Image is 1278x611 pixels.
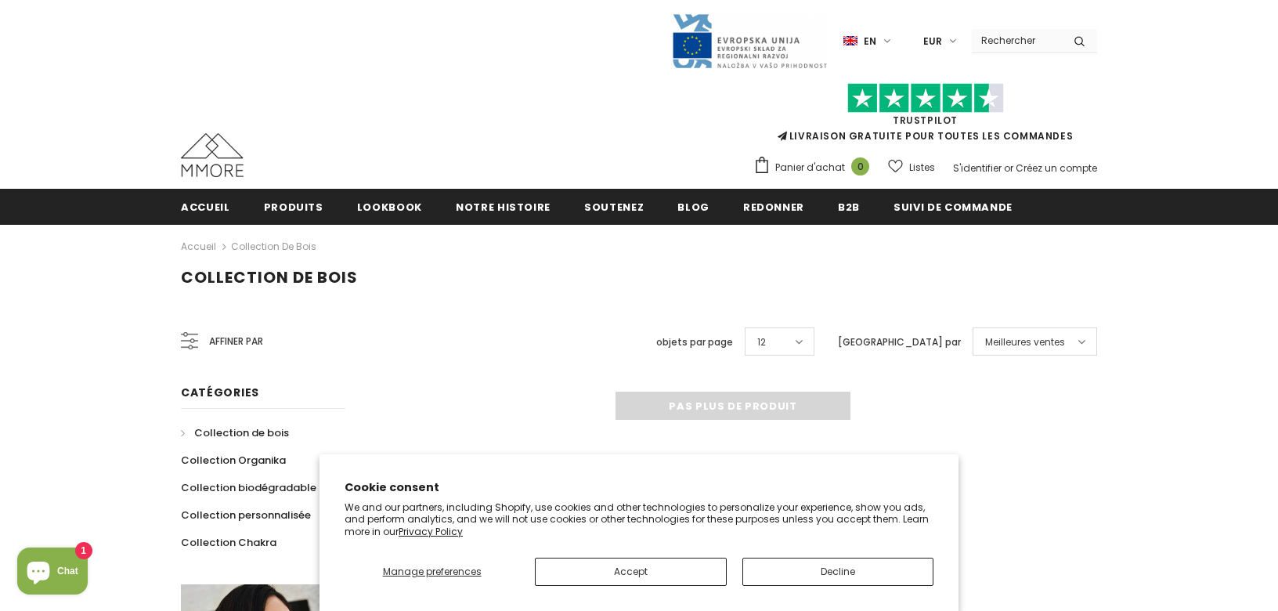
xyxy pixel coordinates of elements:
[851,157,869,175] span: 0
[194,425,289,440] span: Collection de bois
[209,333,263,350] span: Affiner par
[923,34,942,49] span: EUR
[181,508,311,522] span: Collection personnalisée
[383,565,482,578] span: Manage preferences
[584,200,644,215] span: soutenez
[864,34,876,49] span: en
[456,200,551,215] span: Notre histoire
[743,189,804,224] a: Redonner
[743,200,804,215] span: Redonner
[181,419,289,446] a: Collection de bois
[843,34,857,48] img: i-lang-1.png
[838,334,961,350] label: [GEOGRAPHIC_DATA] par
[181,474,316,501] a: Collection biodégradable
[894,189,1013,224] a: Suivi de commande
[181,200,230,215] span: Accueil
[181,501,311,529] a: Collection personnalisée
[656,334,733,350] label: objets par page
[893,114,958,127] a: TrustPilot
[357,200,422,215] span: Lookbook
[838,189,860,224] a: B2B
[985,334,1065,350] span: Meilleures ventes
[888,154,935,181] a: Listes
[181,237,216,256] a: Accueil
[456,189,551,224] a: Notre histoire
[671,34,828,47] a: Javni Razpis
[345,558,519,586] button: Manage preferences
[677,200,709,215] span: Blog
[399,525,463,538] a: Privacy Policy
[677,189,709,224] a: Blog
[671,13,828,70] img: Javni Razpis
[231,240,316,253] a: Collection de bois
[181,480,316,495] span: Collection biodégradable
[753,90,1097,143] span: LIVRAISON GRATUITE POUR TOUTES LES COMMANDES
[847,83,1004,114] img: Faites confiance aux étoiles pilotes
[345,501,933,538] p: We and our partners, including Shopify, use cookies and other technologies to personalize your ex...
[357,189,422,224] a: Lookbook
[345,479,933,496] h2: Cookie consent
[181,266,358,288] span: Collection de bois
[753,156,877,179] a: Panier d'achat 0
[181,446,286,474] a: Collection Organika
[909,160,935,175] span: Listes
[264,200,323,215] span: Produits
[953,161,1002,175] a: S'identifier
[181,453,286,468] span: Collection Organika
[535,558,726,586] button: Accept
[181,385,259,400] span: Catégories
[1016,161,1097,175] a: Créez un compte
[775,160,845,175] span: Panier d'achat
[181,189,230,224] a: Accueil
[894,200,1013,215] span: Suivi de commande
[757,334,766,350] span: 12
[1004,161,1013,175] span: or
[181,535,276,550] span: Collection Chakra
[742,558,933,586] button: Decline
[264,189,323,224] a: Produits
[13,548,92,598] inbox-online-store-chat: Shopify online store chat
[584,189,644,224] a: soutenez
[181,133,244,177] img: Cas MMORE
[181,529,276,556] a: Collection Chakra
[972,29,1062,52] input: Search Site
[838,200,860,215] span: B2B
